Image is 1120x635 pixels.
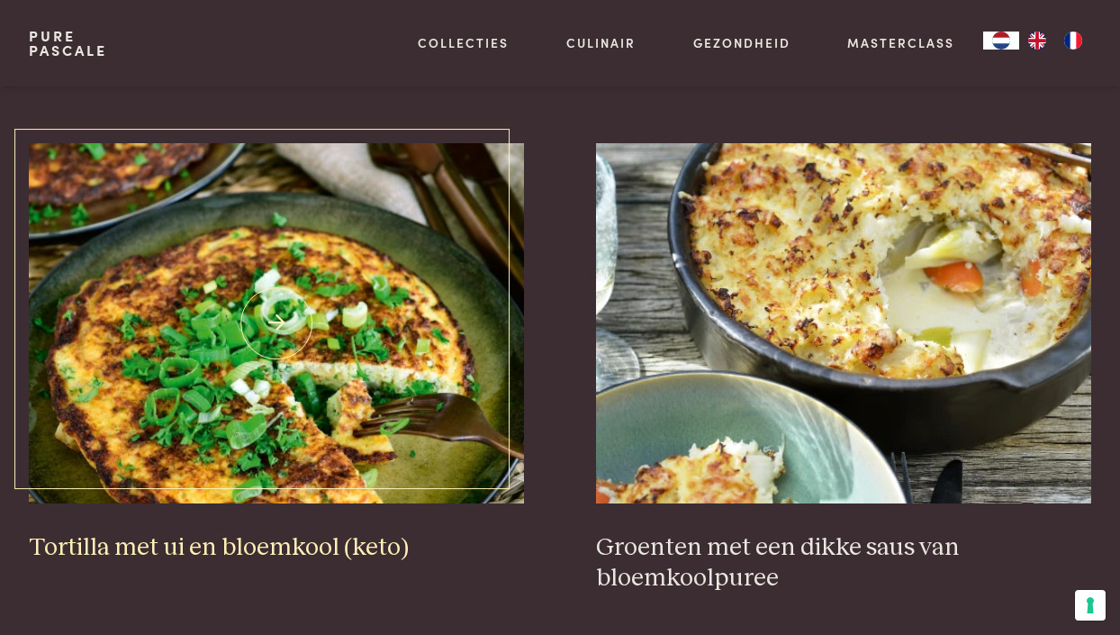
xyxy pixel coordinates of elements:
div: Language [983,32,1019,50]
aside: Language selected: Nederlands [983,32,1091,50]
img: Tortilla met ui en bloemkool (keto) [29,143,524,503]
a: PurePascale [29,29,107,58]
a: NL [983,32,1019,50]
img: Groenten met een dikke saus van bloemkoolpuree [596,143,1091,503]
button: Uw voorkeuren voor toestemming voor trackingtechnologieën [1075,590,1106,621]
a: Culinair [566,33,636,52]
a: Gezondheid [693,33,790,52]
h3: Groenten met een dikke saus van bloemkoolpuree [596,532,1091,594]
a: Masterclass [847,33,954,52]
ul: Language list [1019,32,1091,50]
a: Groenten met een dikke saus van bloemkoolpuree Groenten met een dikke saus van bloemkoolpuree [596,143,1091,594]
a: Tortilla met ui en bloemkool (keto) Tortilla met ui en bloemkool (keto) [29,143,524,563]
a: EN [1019,32,1055,50]
a: Collecties [418,33,509,52]
h3: Tortilla met ui en bloemkool (keto) [29,532,524,564]
a: FR [1055,32,1091,50]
